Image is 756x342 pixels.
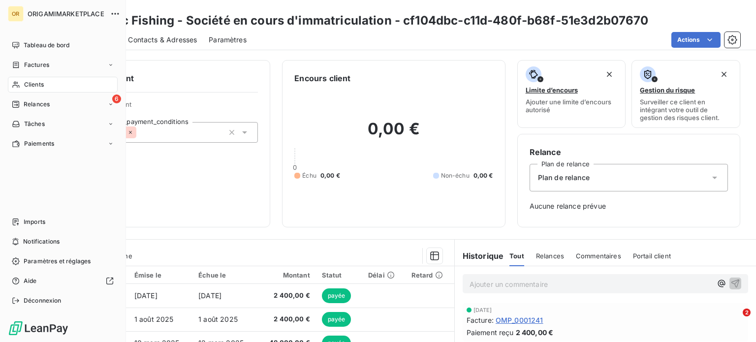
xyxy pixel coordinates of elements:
[24,41,69,50] span: Tableau de bord
[8,6,24,22] div: OR
[517,60,626,128] button: Limite d’encoursAjouter une limite d’encours autorisé
[23,237,60,246] span: Notifications
[526,86,578,94] span: Limite d’encours
[368,271,400,279] div: Délai
[530,201,728,211] span: Aucune relance prévue
[24,100,50,109] span: Relances
[128,35,197,45] span: Contacts & Adresses
[24,61,49,69] span: Factures
[633,252,671,260] span: Portail client
[24,277,37,285] span: Aide
[198,315,238,323] span: 1 août 2025
[640,86,695,94] span: Gestion du risque
[263,291,310,301] span: 2 400,00 €
[79,100,258,114] span: Propriétés Client
[134,291,157,300] span: [DATE]
[28,10,104,18] span: ORIGAMIMARKETPLACE
[538,173,590,183] span: Plan de relance
[24,80,44,89] span: Clients
[134,271,187,279] div: Émise le
[294,72,350,84] h6: Encours client
[263,314,310,324] span: 2 400,00 €
[536,252,564,260] span: Relances
[322,271,356,279] div: Statut
[24,218,45,226] span: Imports
[496,315,543,325] span: OMP_0001241
[671,32,721,48] button: Actions
[8,320,69,336] img: Logo LeanPay
[134,315,174,323] span: 1 août 2025
[263,271,310,279] div: Montant
[441,171,470,180] span: Non-échu
[293,163,297,171] span: 0
[526,98,618,114] span: Ajouter une limite d’encours autorisé
[467,315,494,325] span: Facture :
[473,171,493,180] span: 0,00 €
[198,291,221,300] span: [DATE]
[24,120,45,128] span: Tâches
[723,309,746,332] iframe: Intercom live chat
[467,327,514,338] span: Paiement reçu
[60,72,258,84] h6: Informations client
[322,288,351,303] span: payée
[24,139,54,148] span: Paiements
[322,312,351,327] span: payée
[640,98,732,122] span: Surveiller ce client en intégrant votre outil de gestion des risques client.
[455,250,504,262] h6: Historique
[112,94,121,103] span: 6
[209,35,247,45] span: Paramètres
[631,60,740,128] button: Gestion du risqueSurveiller ce client en intégrant votre outil de gestion des risques client.
[509,252,524,260] span: Tout
[530,146,728,158] h6: Relance
[294,119,493,149] h2: 0,00 €
[576,252,621,260] span: Commentaires
[24,296,62,305] span: Déconnexion
[516,327,554,338] span: 2 400,00 €
[136,128,144,137] input: Ajouter une valeur
[8,273,118,289] a: Aide
[302,171,316,180] span: Échu
[473,307,492,313] span: [DATE]
[198,271,251,279] div: Échue le
[87,12,649,30] h3: TocToc Fishing - Société en cours d'immatriculation - cf104dbc-c11d-480f-b68f-51e3d2b07670
[24,257,91,266] span: Paramètres et réglages
[320,171,340,180] span: 0,00 €
[743,309,751,316] span: 2
[411,271,448,279] div: Retard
